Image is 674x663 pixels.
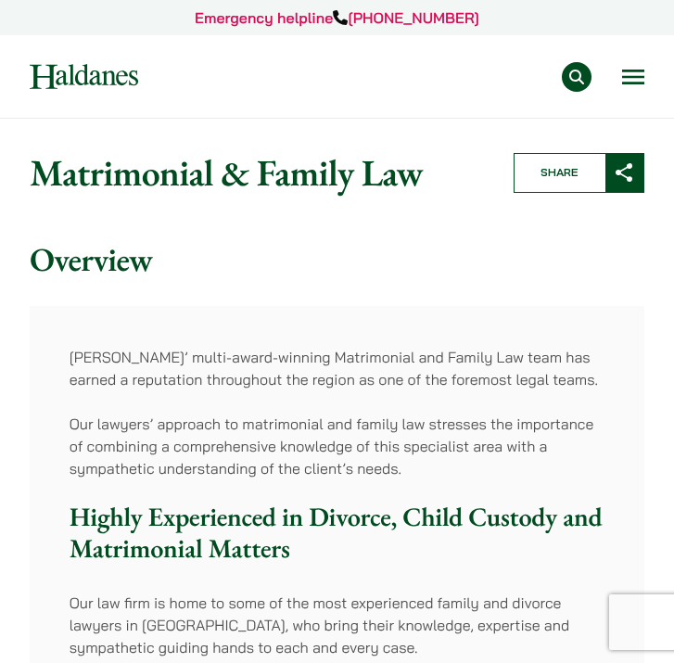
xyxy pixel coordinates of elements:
[195,8,479,27] a: Emergency helpline[PHONE_NUMBER]
[70,413,605,479] p: Our lawyers’ approach to matrimonial and family law stresses the importance of combining a compre...
[622,70,644,84] button: Open menu
[70,346,605,390] p: [PERSON_NAME]’ multi-award-winning Matrimonial and Family Law team has earned a reputation throug...
[30,240,644,280] h2: Overview
[70,502,605,565] h3: Highly Experienced in Divorce, Child Custody and Matrimonial Matters
[70,592,605,658] p: Our law firm is home to some of the most experienced family and divorce lawyers in [GEOGRAPHIC_DA...
[30,64,138,89] img: Logo of Haldanes
[514,153,644,193] button: Share
[30,150,486,195] h1: Matrimonial & Family Law
[562,62,591,92] button: Search
[515,154,605,192] span: Share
